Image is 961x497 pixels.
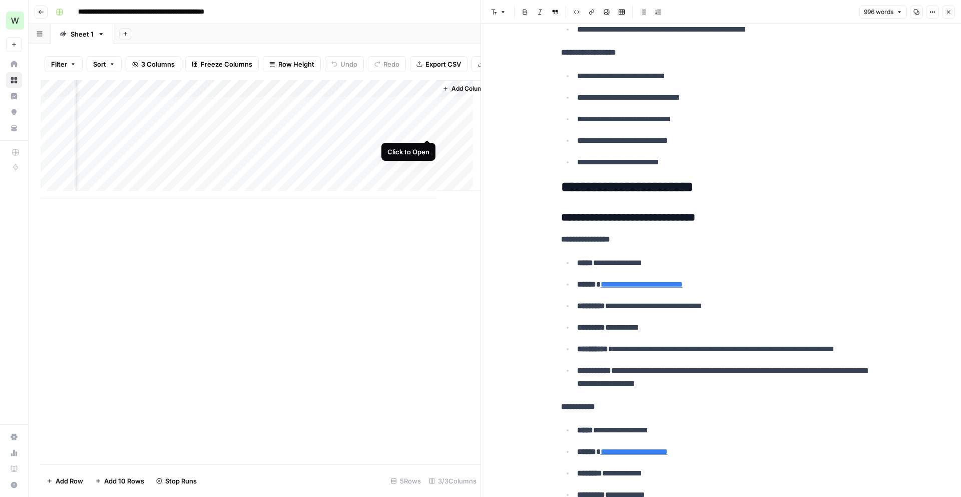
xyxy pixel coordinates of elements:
button: Stop Runs [150,473,203,489]
button: Freeze Columns [185,56,259,72]
span: W [11,15,19,27]
button: Add 10 Rows [89,473,150,489]
a: Insights [6,88,22,104]
span: Export CSV [425,59,461,69]
div: Sheet 1 [71,29,94,39]
span: Filter [51,59,67,69]
span: Sort [93,59,106,69]
span: 996 words [864,8,893,17]
button: Sort [87,56,122,72]
a: Usage [6,445,22,461]
a: Browse [6,72,22,88]
a: Settings [6,429,22,445]
button: 996 words [859,6,907,19]
a: Opportunities [6,104,22,120]
button: 3 Columns [126,56,181,72]
span: Redo [383,59,399,69]
span: Stop Runs [165,476,197,486]
button: Add Column [438,82,491,95]
span: Add Row [56,476,83,486]
a: Learning Hub [6,461,22,477]
span: Add 10 Rows [104,476,144,486]
a: Home [6,56,22,72]
span: Undo [340,59,357,69]
button: Export CSV [410,56,467,72]
span: Add Column [451,84,487,93]
button: Undo [325,56,364,72]
button: Add Row [41,473,89,489]
button: Row Height [263,56,321,72]
button: Help + Support [6,477,22,493]
a: Sheet 1 [51,24,113,44]
span: Row Height [278,59,314,69]
div: 3/3 Columns [425,473,480,489]
div: Click to Open [387,147,429,157]
div: 5 Rows [387,473,425,489]
span: 3 Columns [141,59,175,69]
button: Workspace: Workspace1 [6,8,22,33]
span: Freeze Columns [201,59,252,69]
button: Redo [368,56,406,72]
button: Filter [45,56,83,72]
a: Your Data [6,120,22,136]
